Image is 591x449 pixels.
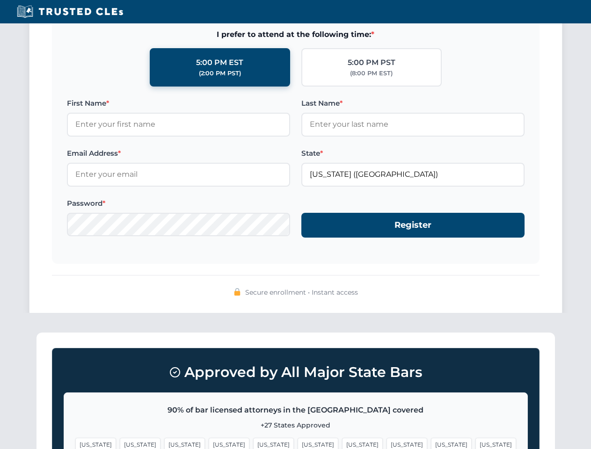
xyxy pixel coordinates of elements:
[67,29,525,41] span: I prefer to attend at the following time:
[301,213,525,238] button: Register
[233,288,241,296] img: 🔒
[348,57,395,69] div: 5:00 PM PST
[301,148,525,159] label: State
[75,420,516,430] p: +27 States Approved
[196,57,243,69] div: 5:00 PM EST
[301,163,525,186] input: Kentucky (KY)
[301,98,525,109] label: Last Name
[75,404,516,416] p: 90% of bar licensed attorneys in the [GEOGRAPHIC_DATA] covered
[67,198,290,209] label: Password
[14,5,126,19] img: Trusted CLEs
[245,287,358,297] span: Secure enrollment • Instant access
[199,69,241,78] div: (2:00 PM PST)
[67,148,290,159] label: Email Address
[67,163,290,186] input: Enter your email
[67,113,290,136] input: Enter your first name
[67,98,290,109] label: First Name
[64,360,528,385] h3: Approved by All Major State Bars
[301,113,525,136] input: Enter your last name
[350,69,393,78] div: (8:00 PM EST)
